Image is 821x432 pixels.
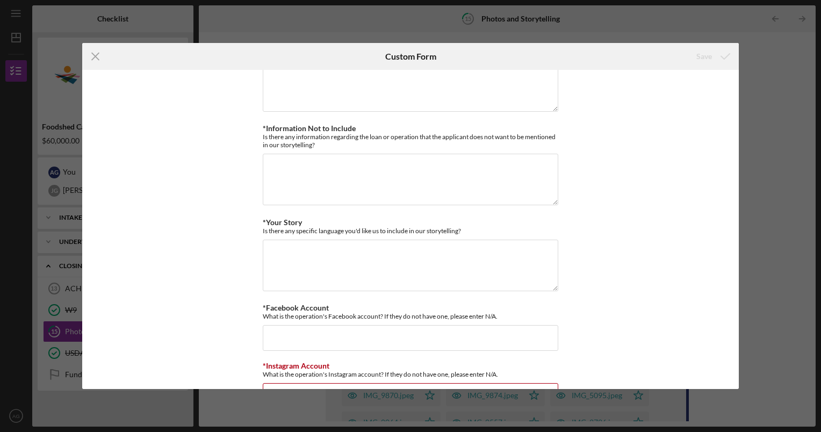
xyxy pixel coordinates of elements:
[263,124,356,133] label: *Information Not to Include
[263,312,558,320] div: What is the operation's Facebook account? If they do not have one, please enter N/A.
[263,303,329,312] label: *Facebook Account
[263,361,329,370] label: *Instagram Account
[696,46,712,67] div: Save
[385,52,436,61] h6: Custom Form
[686,46,739,67] button: Save
[263,370,558,378] div: What is the operation's Instagram account? If they do not have one, please enter N/A.
[263,227,558,235] div: Is there any specific language you'd like us to include in our storytelling?
[263,218,302,227] label: *Your Story
[263,133,558,149] div: Is there any information regarding the loan or operation that the applicant does not want to be m...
